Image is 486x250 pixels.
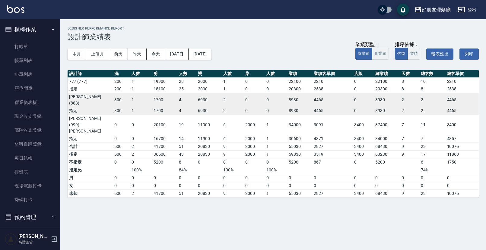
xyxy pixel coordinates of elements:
td: 74% [419,166,446,174]
td: 0 [287,174,312,182]
td: 5200 [374,158,400,166]
td: 2 [400,107,419,115]
td: 200 [113,85,130,93]
td: 6930 [196,93,221,107]
td: 17 [419,150,446,158]
td: 2000 [244,142,265,150]
td: 0 [113,182,130,189]
button: 上個月 [86,48,109,60]
td: 9 [222,142,244,150]
td: 20830 [196,189,221,197]
td: 2827 [312,142,353,150]
td: 8 [177,158,197,166]
button: 本月 [68,48,86,60]
td: 2 [419,93,446,107]
td: 3400 [353,142,374,150]
td: 2210 [312,77,353,85]
a: 每日結帳 [2,151,58,165]
td: 3400 [353,114,374,135]
button: 列印 [459,48,479,60]
td: 0 [374,182,400,189]
a: 排班表 [2,165,58,179]
td: 4465 [312,107,353,115]
td: 0 [130,158,152,166]
button: 昨天 [128,48,147,60]
td: 1 [130,77,152,85]
p: 高階主管 [18,239,49,245]
td: 36500 [152,150,177,158]
td: 37400 [374,114,400,135]
th: 人數 [222,70,244,78]
td: 0 [113,114,130,135]
td: 0 [244,93,265,107]
td: 7 [400,114,419,135]
td: 2 [130,142,152,150]
div: 排序依據： [395,42,421,48]
h2: Designer Performance Report [68,27,479,30]
th: 天數 [400,70,419,78]
td: 500 [113,142,130,150]
a: 帳單列表 [2,54,58,67]
td: 63230 [374,150,400,158]
button: 代號 [395,48,408,60]
td: 11860 [446,150,479,158]
button: 櫃檯作業 [2,22,58,37]
td: 10 [419,77,446,85]
td: 4465 [446,93,479,107]
td: 20830 [196,150,221,158]
td: 8 [400,85,419,93]
td: 300 [113,107,130,115]
td: 0 [353,93,374,107]
th: 業績 [287,70,312,78]
th: 設計師 [68,70,113,78]
td: 0 [353,182,374,189]
td: 0 [222,174,244,182]
td: 1 [222,77,244,85]
td: 22100 [287,77,312,85]
td: 1 [265,189,287,197]
td: 0 [446,174,479,182]
td: 20100 [152,114,177,135]
img: Person [5,233,17,245]
td: 41700 [152,142,177,150]
td: 867 [312,158,353,166]
td: 0 [196,182,221,189]
td: 500 [113,189,130,197]
td: 0 [312,174,353,182]
td: 68430 [374,142,400,150]
td: 68430 [374,189,400,197]
td: 0 [353,158,374,166]
td: 0 [244,182,265,189]
td: 1 [222,85,244,93]
a: 現場電腦打卡 [2,179,58,193]
td: 8930 [374,93,400,107]
td: 4371 [312,135,353,143]
td: 指定比 [68,166,113,174]
div: 好朋友理髮廳 [422,6,451,14]
td: 0 [244,158,265,166]
td: 0 [374,174,400,182]
table: a dense table [68,70,479,198]
td: 10075 [446,142,479,150]
button: 報表及分析 [2,225,58,240]
td: 男 [68,174,113,182]
td: 6 [222,114,244,135]
td: 0 [265,77,287,85]
td: 0 [244,85,265,93]
td: 14 [177,135,197,143]
td: 0 [287,182,312,189]
td: 300 [113,93,130,107]
td: 0 [265,93,287,107]
td: 65030 [287,189,312,197]
td: 0 [152,182,177,189]
td: 0 [222,158,244,166]
button: 業績 [408,48,421,60]
div: 業績類型： [355,42,389,48]
th: 總業績 [374,70,400,78]
td: 16700 [152,135,177,143]
button: [DATE] [189,48,211,60]
td: 3091 [312,114,353,135]
td: 2 [130,189,152,197]
td: 8930 [287,107,312,115]
a: 掃碼打卡 [2,193,58,207]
